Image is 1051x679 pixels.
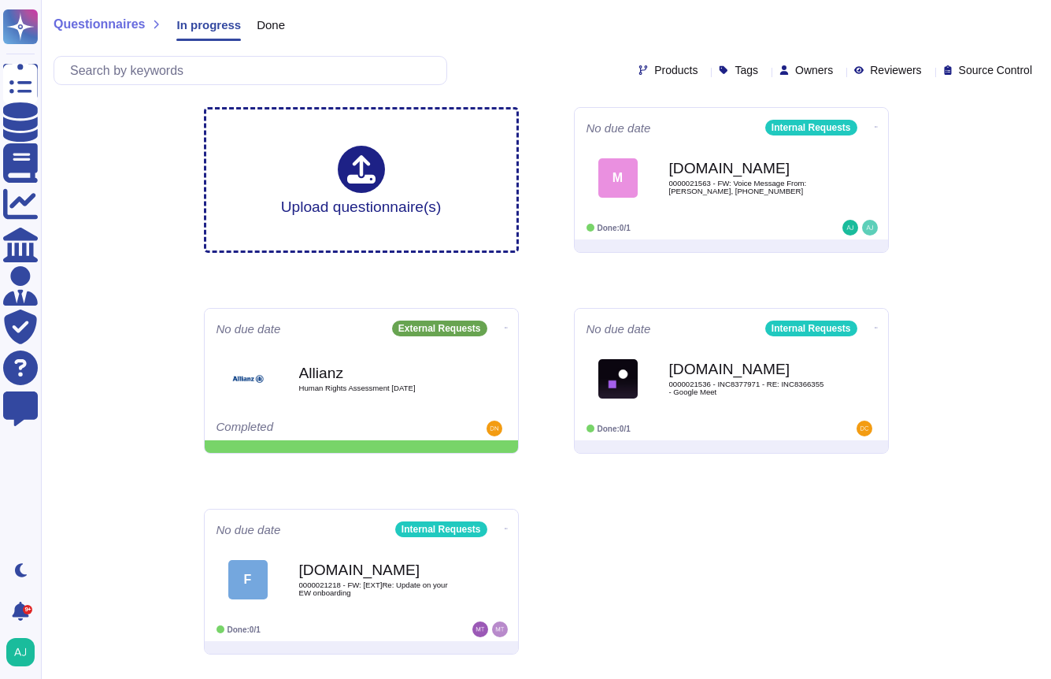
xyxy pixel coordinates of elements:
div: Internal Requests [765,321,857,336]
span: No due date [587,323,651,335]
div: Upload questionnaire(s) [281,146,442,214]
span: Owners [795,65,833,76]
img: user [857,421,872,436]
img: user [862,220,878,236]
input: Search by keywords [62,57,446,84]
div: External Requests [392,321,487,336]
span: Questionnaires [54,18,145,31]
div: Internal Requests [765,120,857,135]
b: [DOMAIN_NAME] [299,562,457,577]
span: Done: 0/1 [598,224,631,232]
span: Done: 0/1 [228,625,261,634]
span: 0000021218 - FW: [EXT]Re: Update on your EW onboarding [299,581,457,596]
span: Done [257,19,285,31]
span: No due date [587,122,651,134]
span: Human Rights Assessment [DATE] [299,384,457,392]
span: Products [654,65,698,76]
img: user [472,621,488,637]
span: No due date [216,524,281,536]
span: Reviewers [870,65,921,76]
b: [DOMAIN_NAME] [669,161,827,176]
button: user [3,635,46,670]
img: user [487,421,502,436]
div: Completed [216,421,409,436]
img: Logo [598,359,638,399]
span: In progress [176,19,241,31]
span: 0000021536 - INC8377971 - RE: INC8366355 - Google Meet [669,380,827,395]
img: user [6,638,35,666]
b: [DOMAIN_NAME] [669,362,827,377]
div: F [228,560,268,599]
span: Source Control [959,65,1032,76]
img: user [842,220,858,236]
span: 0000021563 - FW: Voice Message From: [PERSON_NAME], [PHONE_NUMBER] [669,180,827,195]
div: Internal Requests [395,521,487,537]
span: Tags [735,65,758,76]
b: Allianz [299,365,457,380]
span: No due date [216,323,281,335]
span: Done: 0/1 [598,425,631,433]
img: user [492,621,508,637]
img: Logo [228,359,268,399]
div: 9+ [23,605,32,614]
div: M [598,158,638,198]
